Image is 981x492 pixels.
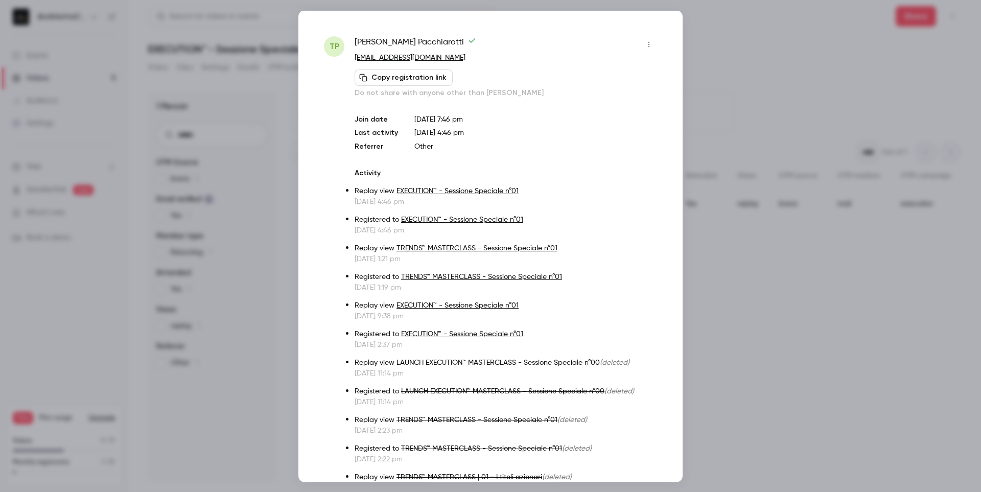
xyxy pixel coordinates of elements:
span: TRENDS™ MASTERCLASS | 01 - I titoli azionari [396,473,542,480]
p: Replay view [355,472,657,482]
p: Replay view [355,300,657,311]
p: [DATE] 7:46 pm [414,114,657,124]
span: (deleted) [562,444,592,452]
p: [DATE] 4:46 pm [355,225,657,235]
span: [PERSON_NAME] Pacchiarotti [355,36,476,52]
p: Registered to [355,271,657,282]
span: (deleted) [604,387,634,394]
p: [DATE] 1:21 pm [355,253,657,264]
p: Activity [355,168,657,178]
p: Referrer [355,141,398,151]
a: TRENDS™ MASTERCLASS - Sessione Speciale n°01 [396,244,557,251]
a: EXECUTION™ - Sessione Speciale n°01 [396,187,519,194]
p: [DATE] 1:19 pm [355,282,657,292]
p: [DATE] 11:14 pm [355,368,657,378]
span: TP [330,40,339,52]
a: [EMAIL_ADDRESS][DOMAIN_NAME] [355,54,465,61]
a: TRENDS™ MASTERCLASS - Sessione Speciale n°01 [401,273,562,280]
p: Registered to [355,214,657,225]
a: EXECUTION™ - Sessione Speciale n°01 [396,301,519,309]
p: Replay view [355,185,657,196]
span: TRENDS™ MASTERCLASS - Sessione Speciale n°01 [396,416,557,423]
p: [DATE] 2:37 pm [355,339,657,349]
a: EXECUTION™ - Sessione Speciale n°01 [401,216,523,223]
p: [DATE] 4:46 pm [355,196,657,206]
p: [DATE] 2:23 pm [355,425,657,435]
span: (deleted) [600,359,629,366]
p: Registered to [355,386,657,396]
span: [DATE] 4:46 pm [414,129,464,136]
p: [DATE] 11:14 pm [355,396,657,407]
span: LAUNCH EXECUTION™ MASTERCLASS - Sessione Speciale n°00 [401,387,604,394]
p: Last activity [355,127,398,138]
p: Registered to [355,329,657,339]
p: [DATE] 9:38 pm [355,311,657,321]
button: Copy registration link [355,69,453,85]
p: Replay view [355,243,657,253]
p: Replay view [355,414,657,425]
span: (deleted) [542,473,572,480]
p: Registered to [355,443,657,454]
p: Join date [355,114,398,124]
a: EXECUTION™ - Sessione Speciale n°01 [401,330,523,337]
span: (deleted) [557,416,587,423]
span: TRENDS™ MASTERCLASS - Sessione Speciale n°01 [401,444,562,452]
p: Other [414,141,657,151]
p: Do not share with anyone other than [PERSON_NAME] [355,87,657,98]
p: [DATE] 2:22 pm [355,454,657,464]
span: LAUNCH EXECUTION™ MASTERCLASS - Sessione Speciale n°00 [396,359,600,366]
p: Replay view [355,357,657,368]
